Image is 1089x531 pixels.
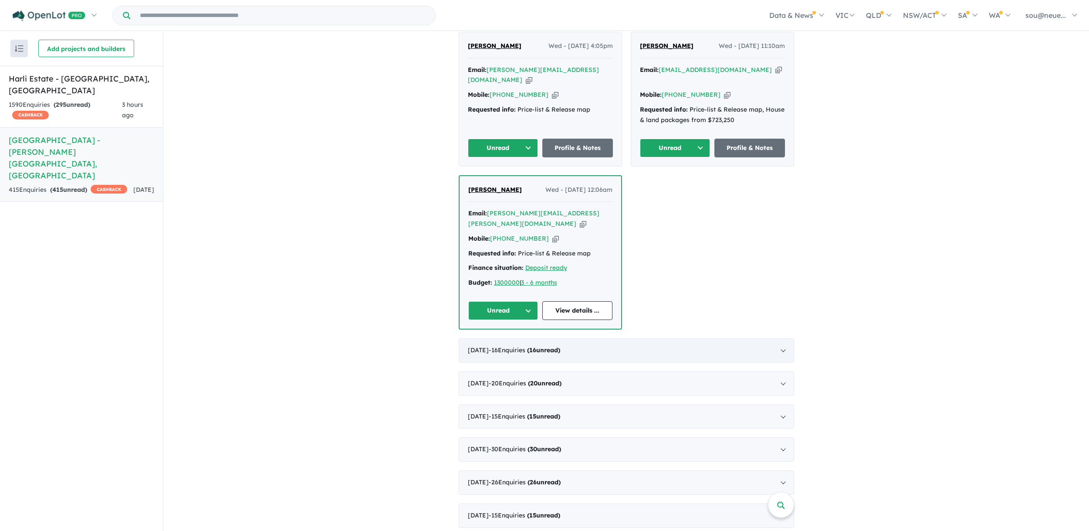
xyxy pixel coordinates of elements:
strong: ( unread) [527,346,560,354]
span: [PERSON_NAME] [468,186,522,194]
button: Copy [775,65,782,75]
span: - 15 Enquir ies [489,511,560,519]
strong: Finance situation: [468,264,524,272]
div: [DATE] [459,405,794,429]
strong: ( unread) [528,445,561,453]
button: Copy [552,90,558,99]
span: 415 [52,186,63,194]
strong: Email: [468,66,487,74]
strong: Requested info: [468,249,516,257]
span: - 30 Enquir ies [489,445,561,453]
a: [PERSON_NAME] [640,41,693,51]
h5: Harli Estate - [GEOGRAPHIC_DATA] , [GEOGRAPHIC_DATA] [9,73,154,96]
div: 415 Enquir ies [9,185,127,195]
strong: Budget: [468,279,492,286]
strong: Mobile: [640,91,662,99]
span: - 26 Enquir ies [489,478,561,486]
span: 3 hours ago [122,101,143,119]
a: [PERSON_NAME] [468,41,521,51]
strong: ( unread) [527,511,560,519]
a: [PERSON_NAME] [468,185,522,195]
strong: Mobile: [468,91,490,99]
h5: [GEOGRAPHIC_DATA] - [PERSON_NAME][GEOGRAPHIC_DATA] , [GEOGRAPHIC_DATA] [9,134,154,181]
img: sort.svg [15,45,24,52]
button: Copy [724,90,731,99]
strong: ( unread) [528,379,561,387]
div: [DATE] [459,504,794,528]
span: [PERSON_NAME] [468,42,521,50]
strong: Mobile: [468,235,490,242]
a: Profile & Notes [542,139,613,157]
span: Wed - [DATE] 12:06am [545,185,612,195]
span: [PERSON_NAME] [640,42,693,50]
strong: ( unread) [528,478,561,486]
div: [DATE] [459,437,794,462]
span: - 16 Enquir ies [489,346,560,354]
a: Deposit ready [525,264,567,272]
span: - 20 Enquir ies [489,379,561,387]
a: 3 - 6 months [521,279,557,286]
button: Copy [526,75,532,85]
a: [EMAIL_ADDRESS][DOMAIN_NAME] [659,66,772,74]
div: [DATE] [459,371,794,396]
button: Unread [468,139,538,157]
span: - 15 Enquir ies [489,412,560,420]
button: Unread [640,139,710,157]
span: CASHBACK [91,185,127,194]
strong: ( unread) [527,412,560,420]
strong: Email: [468,209,487,217]
a: [PHONE_NUMBER] [662,91,720,99]
span: 295 [56,101,66,109]
span: 15 [529,511,536,519]
button: Add projects and builders [38,40,134,57]
span: 20 [530,379,538,387]
input: Try estate name, suburb, builder or developer [132,6,433,25]
a: [PERSON_NAME][EMAIL_ADDRESS][DOMAIN_NAME] [468,66,599,84]
strong: Requested info: [468,106,516,113]
a: [PERSON_NAME][EMAIL_ADDRESS][PERSON_NAME][DOMAIN_NAME] [468,209,599,228]
button: Copy [580,219,586,228]
span: 16 [529,346,536,354]
a: View details ... [542,301,612,320]
span: [DATE] [133,186,154,194]
div: Price-list & Release map [468,105,613,115]
span: CASHBACK [12,111,49,119]
div: Price-list & Release map, House & land packages from $723,250 [640,105,785,126]
button: Unread [468,301,538,320]
strong: Requested info: [640,106,688,113]
span: Wed - [DATE] 4:05pm [548,41,613,51]
span: 15 [529,412,536,420]
a: Profile & Notes [714,139,785,157]
button: Copy [552,234,559,243]
strong: ( unread) [50,186,87,194]
strong: Email: [640,66,659,74]
img: Openlot PRO Logo White [13,10,85,21]
span: Wed - [DATE] 11:10am [719,41,785,51]
a: [PHONE_NUMBER] [490,91,548,99]
a: 1300000 [494,279,520,286]
div: [DATE] [459,338,794,363]
div: [DATE] [459,470,794,495]
div: | [468,278,612,288]
span: sou@neue... [1025,11,1066,20]
strong: ( unread) [54,101,90,109]
span: 30 [530,445,537,453]
div: 1590 Enquir ies [9,100,122,121]
span: 26 [530,478,537,486]
div: Price-list & Release map [468,248,612,259]
a: [PHONE_NUMBER] [490,235,549,242]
